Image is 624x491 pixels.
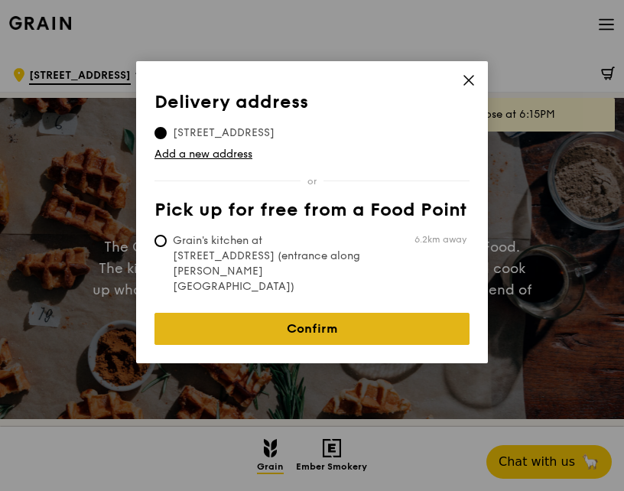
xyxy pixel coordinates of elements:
[154,233,382,294] span: Grain's kitchen at [STREET_ADDRESS] (entrance along [PERSON_NAME][GEOGRAPHIC_DATA])
[154,147,470,162] a: Add a new address
[154,313,470,345] a: Confirm
[414,233,466,245] span: 6.2km away
[154,127,167,139] input: [STREET_ADDRESS]
[154,92,470,119] th: Delivery address
[154,235,167,247] input: Grain's kitchen at [STREET_ADDRESS] (entrance along [PERSON_NAME][GEOGRAPHIC_DATA])6.2km away
[154,200,470,227] th: Pick up for free from a Food Point
[154,125,293,141] span: [STREET_ADDRESS]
